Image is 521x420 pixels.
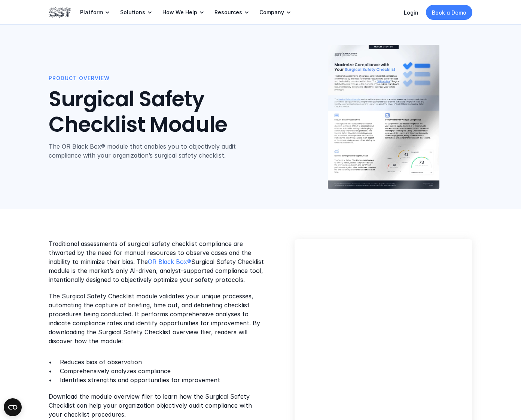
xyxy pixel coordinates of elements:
img: SST logo [49,6,71,19]
p: Download the module overview flier to learn how the Surgical Safety Checklist can help your organ... [49,392,265,419]
a: Book a Demo [426,5,472,20]
p: Comprehensively analyzes compliance [60,366,265,375]
p: Solutions [120,9,145,16]
p: Company [259,9,284,16]
p: The Surgical Safety Checklist module validates your unique processes, automating the capture of b... [49,292,265,346]
p: Resources [214,9,242,16]
p: Traditional assessments of surgical safety checklist compliance are thwarted by the need for manu... [49,239,265,284]
a: Login [404,9,418,16]
p: Product Overview [49,74,295,82]
p: Identifies strengths and opportunities for improvement [60,375,265,384]
p: The OR Black Box® module that enables you to objectively audit compliance with your organization’... [49,141,270,159]
button: Open CMP widget [4,398,22,416]
p: Reduces bias of observation [60,357,265,366]
h1: Surgical Safety Checklist Module [49,87,295,137]
p: Book a Demo [432,9,466,16]
img: Surgical Safety Checklist product overview cover [327,45,439,189]
a: OR Black Box® [148,258,191,265]
p: Platform [80,9,103,16]
p: How We Help [162,9,197,16]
